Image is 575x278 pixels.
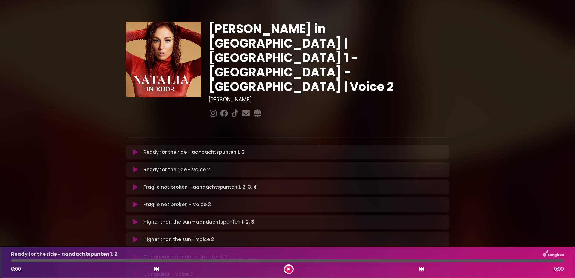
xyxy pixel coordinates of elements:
p: Ready for the ride - aandachtspunten 1, 2 [11,251,117,258]
h3: [PERSON_NAME] [208,96,449,103]
p: Ready for the ride - aandachtspunten 1, 2 [143,149,244,156]
span: 0:00 [11,266,21,273]
img: songbox-logo-white.png [543,250,564,258]
img: YTVS25JmS9CLUqXqkEhs [126,22,201,97]
p: Higher than the sun - Voice 2 [143,236,214,243]
p: Fragile not broken - aandachtspunten 1, 2, 3, 4 [143,184,257,191]
span: 0:00 [554,266,564,273]
p: Fragile not broken - Voice 2 [143,201,211,208]
p: Ready for the ride - Voice 2 [143,166,210,173]
h1: [PERSON_NAME] in [GEOGRAPHIC_DATA] | [GEOGRAPHIC_DATA] 1 - [GEOGRAPHIC_DATA] - [GEOGRAPHIC_DATA] ... [208,22,449,94]
p: Higher than the sun - aandachtspunten 1, 2, 3 [143,218,254,226]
